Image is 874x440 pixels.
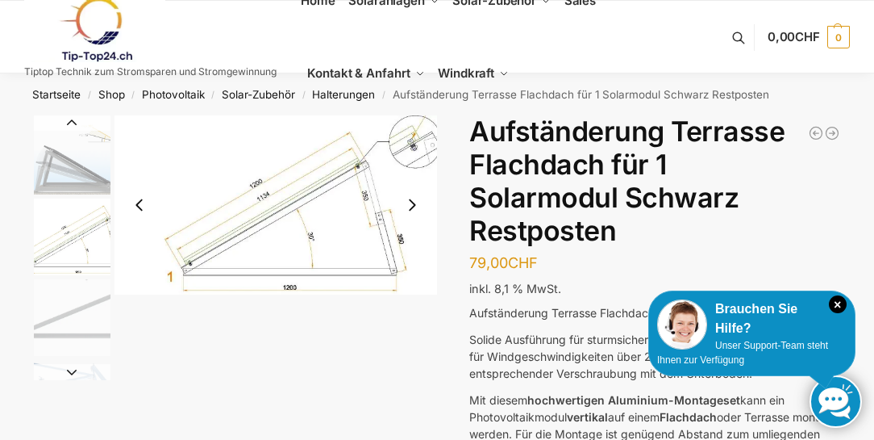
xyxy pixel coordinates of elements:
[24,67,277,77] p: Tiptop Technik zum Stromsparen und Stromgewinnung
[657,300,707,350] img: Customer service
[81,89,98,102] span: /
[660,410,717,424] strong: Flachdach
[768,13,850,61] a: 0,00CHF 0
[34,115,110,195] img: Halterung-Terrasse
[30,277,110,358] li: 3 / 4
[34,364,110,380] button: Next slide
[508,254,538,271] span: CHF
[437,115,760,250] li: 3 / 4
[395,188,429,222] button: Next slide
[32,88,81,101] a: Startseite
[469,254,538,271] bdi: 79,00
[301,37,431,110] a: Kontakt & Anfahrt
[142,88,205,101] a: Photovoltaik
[808,125,824,141] a: Halterung für 2 Photovoltaikmodule verstellbar
[827,26,850,48] span: 0
[437,115,760,250] img: halterung terasse-Flachdach
[30,115,110,196] li: 1 / 4
[657,340,828,366] span: Unser Support-Team steht Ihnen zur Verfügung
[824,125,840,141] a: Halterung für 1 Photovoltaik Modul verstellbar Schwarz
[431,37,516,110] a: Windkraft
[123,188,156,222] button: Previous slide
[125,89,142,102] span: /
[98,88,125,101] a: Shop
[657,300,847,338] div: Brauchen Sie Hilfe?
[829,295,847,313] i: Schließen
[205,89,222,102] span: /
[469,331,840,382] p: Solide Ausführung für sturmsichere Montage. Die Komponenten sind für Windgeschwindigkeiten über 2...
[307,65,410,81] span: Kontakt & Anfahrt
[34,199,110,275] img: Aufständerung -Flachdach
[34,279,110,356] img: halterung terasse-Flachdach
[30,358,110,438] li: 4 / 4
[30,196,110,277] li: 2 / 4
[114,115,437,295] li: 2 / 4
[114,115,437,295] img: Aufständerung -Flachdach
[469,282,561,295] span: inkl. 8,1 % MwSt.
[34,115,110,131] button: Previous slide
[567,410,608,424] strong: vertikal
[34,360,110,437] img: Sturmsichere Aufständerung für 2 Solarmodule
[795,29,820,44] span: CHF
[469,304,840,321] p: Aufständerung Terrasse Flachdach
[295,89,312,102] span: /
[469,115,840,247] h1: Aufständerung Terrasse Flachdach für 1 Solarmodul Schwarz Restposten
[438,65,494,81] span: Windkraft
[222,88,295,101] a: Solar-Zubehör
[527,393,740,407] strong: hochwertigen Aluminium-Montageset
[768,29,820,44] span: 0,00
